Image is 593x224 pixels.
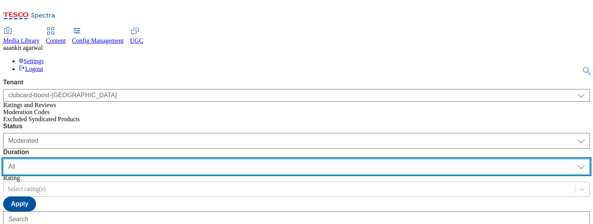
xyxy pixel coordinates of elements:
[130,37,144,44] span: UGC
[46,28,66,44] a: Content
[72,37,124,44] span: Config Management
[9,44,43,51] span: ankit agarwal
[3,197,36,211] button: Apply
[3,175,20,181] label: Rating
[72,28,124,44] a: Config Management
[3,149,590,156] label: Duration
[3,123,590,130] label: Status
[3,37,40,44] span: Media Library
[3,44,9,51] span: aa
[3,79,590,86] label: Tenant
[3,109,50,115] span: Moderation Codes
[46,37,66,44] span: Content
[3,102,56,108] span: Ratings and Reviews
[3,28,40,44] a: Media Library
[19,58,44,64] a: Settings
[3,116,80,122] span: Excluded Syndicated Products
[19,66,43,72] a: Logout
[130,28,144,44] a: UGC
